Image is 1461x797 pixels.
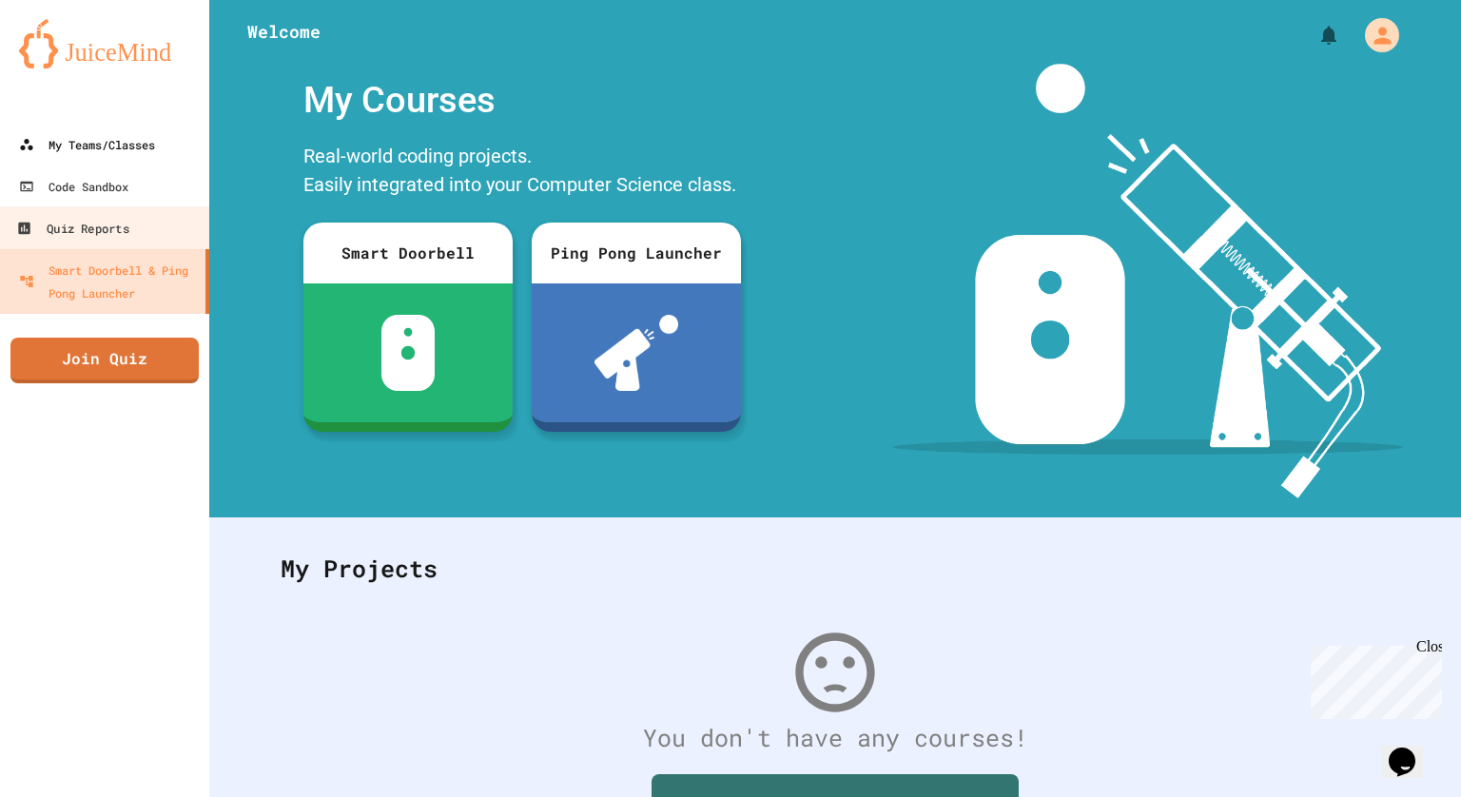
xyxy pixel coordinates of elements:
div: Smart Doorbell & Ping Pong Launcher [19,259,198,304]
img: banner-image-my-projects.png [893,64,1403,498]
iframe: chat widget [1381,721,1442,778]
div: Real-world coding projects. Easily integrated into your Computer Science class. [294,137,750,208]
div: Ping Pong Launcher [532,223,741,283]
div: Code Sandbox [19,175,128,198]
img: ppl-with-ball.png [594,315,679,391]
iframe: chat widget [1303,638,1442,719]
div: You don't have any courses! [262,720,1409,756]
a: Join Quiz [10,338,199,383]
div: Chat with us now!Close [8,8,131,121]
img: sdb-white.svg [381,315,436,391]
div: Quiz Reports [16,217,128,241]
div: My Account [1345,13,1404,57]
div: My Notifications [1282,19,1345,51]
img: logo-orange.svg [19,19,190,68]
div: My Teams/Classes [19,133,155,156]
div: My Courses [294,64,750,137]
div: Smart Doorbell [303,223,513,283]
div: My Projects [262,532,1409,606]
